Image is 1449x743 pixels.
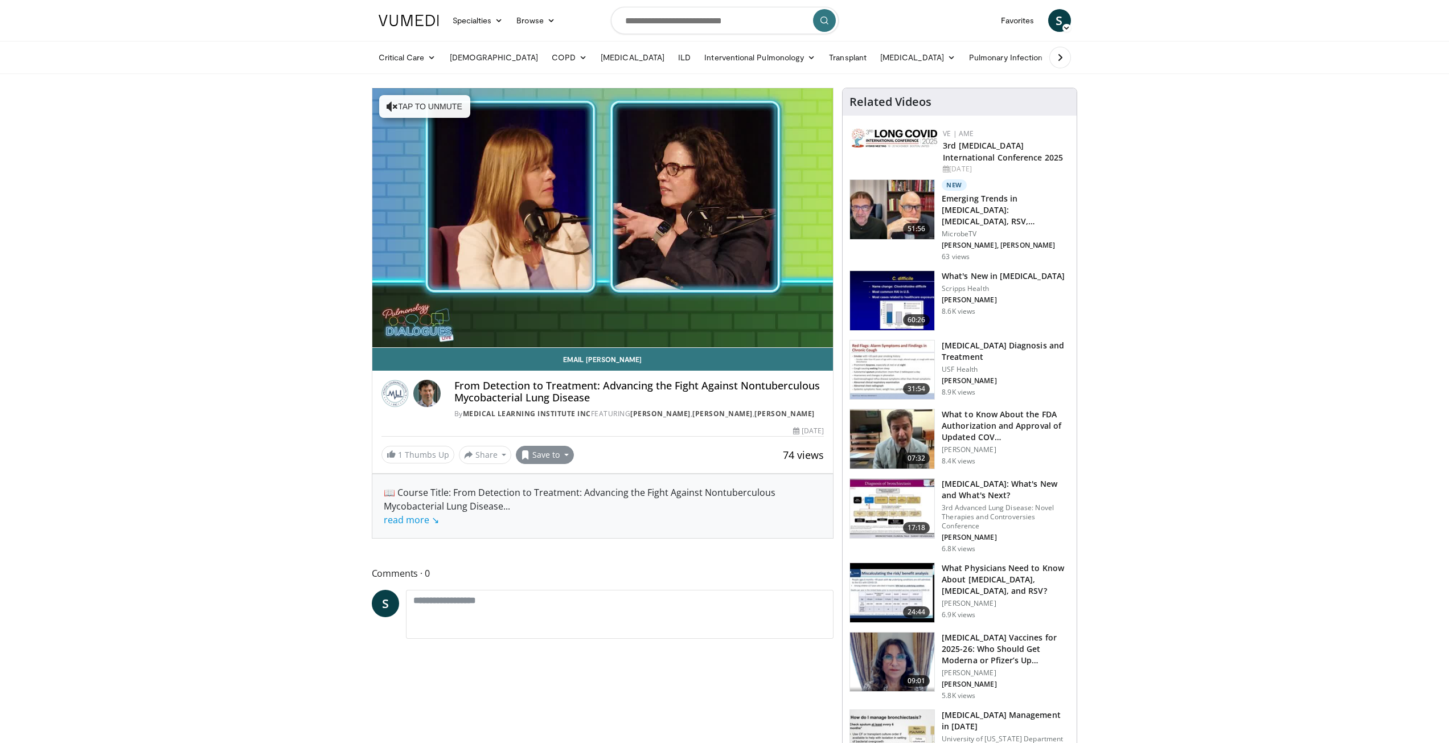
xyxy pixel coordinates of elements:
div: 📖 Course Title: From Detection to Treatment: Advancing the Fight Against Nontuberculous Mycobacte... [384,486,822,527]
p: 6.9K views [942,610,975,619]
img: 4e370bb1-17f0-4657-a42f-9b995da70d2f.png.150x105_q85_crop-smart_upscale.png [850,633,934,692]
img: 91589b0f-a920-456c-982d-84c13c387289.150x105_q85_crop-smart_upscale.jpg [850,563,934,622]
span: 60:26 [903,314,930,326]
span: Comments 0 [372,566,834,581]
input: Search topics, interventions [611,7,839,34]
h3: [MEDICAL_DATA]: What's New and What's Next? [942,478,1070,501]
p: Scripps Health [942,284,1065,293]
h4: Related Videos [849,95,931,109]
h3: [MEDICAL_DATA] Diagnosis and Treatment [942,340,1070,363]
span: 24:44 [903,606,930,618]
p: [PERSON_NAME] [942,668,1070,678]
h4: From Detection to Treatment: Advancing the Fight Against Nontuberculous Mycobacterial Lung Disease [454,380,824,404]
span: ... [384,500,510,526]
p: [PERSON_NAME] [942,599,1070,608]
a: COPD [545,46,594,69]
p: [PERSON_NAME] [942,533,1070,542]
h3: [MEDICAL_DATA] Vaccines for 2025-26: Who Should Get Moderna or Pfizer’s Up… [942,632,1070,666]
span: 51:56 [903,223,930,235]
a: Medical Learning Institute Inc [463,409,591,418]
a: 24:44 What Physicians Need to Know About [MEDICAL_DATA], [MEDICAL_DATA], and RSV? [PERSON_NAME] 6... [849,563,1070,623]
a: [MEDICAL_DATA] [594,46,671,69]
div: By FEATURING , , [454,409,824,419]
button: Save to [516,446,574,464]
h3: What to Know About the FDA Authorization and Approval of Updated COV… [942,409,1070,443]
img: 72950736-5b1f-43e0-8656-7187c156917f.150x105_q85_crop-smart_upscale.jpg [850,180,934,239]
button: Tap to unmute [379,95,470,118]
p: 8.6K views [942,307,975,316]
p: [PERSON_NAME], [PERSON_NAME] [942,241,1070,250]
p: USF Health [942,365,1070,374]
a: Pulmonary Infection [962,46,1061,69]
p: 8.9K views [942,388,975,397]
span: 17:18 [903,522,930,533]
a: [PERSON_NAME] [692,409,753,418]
img: a1e50555-b2fd-4845-bfdc-3eac51376964.150x105_q85_crop-smart_upscale.jpg [850,409,934,469]
p: New [942,179,967,191]
img: 912d4c0c-18df-4adc-aa60-24f51820003e.150x105_q85_crop-smart_upscale.jpg [850,340,934,400]
img: a2792a71-925c-4fc2-b8ef-8d1b21aec2f7.png.150x105_q85_autocrop_double_scale_upscale_version-0.2.jpg [852,129,937,147]
img: VuMedi Logo [379,15,439,26]
a: Browse [510,9,562,32]
p: [PERSON_NAME] [942,376,1070,385]
h3: What Physicians Need to Know About [MEDICAL_DATA], [MEDICAL_DATA], and RSV? [942,563,1070,597]
p: 6.8K views [942,544,975,553]
img: Medical Learning Institute Inc [381,380,409,407]
a: S [372,590,399,617]
a: 1 Thumbs Up [381,446,454,463]
a: VE | AME [943,129,974,138]
a: Specialties [446,9,510,32]
p: [PERSON_NAME] [942,445,1070,454]
a: 31:54 [MEDICAL_DATA] Diagnosis and Treatment USF Health [PERSON_NAME] 8.9K views [849,340,1070,400]
a: [PERSON_NAME] [630,409,691,418]
h3: [MEDICAL_DATA] Management in [DATE] [942,709,1070,732]
h3: What's New in [MEDICAL_DATA] [942,270,1065,282]
a: 3rd [MEDICAL_DATA] International Conference 2025 [943,140,1063,163]
a: 60:26 What's New in [MEDICAL_DATA] Scripps Health [PERSON_NAME] 8.6K views [849,270,1070,331]
a: 07:32 What to Know About the FDA Authorization and Approval of Updated COV… [PERSON_NAME] 8.4K views [849,409,1070,469]
a: Favorites [994,9,1041,32]
h3: Emerging Trends in [MEDICAL_DATA]: [MEDICAL_DATA], RSV, [MEDICAL_DATA], and… [942,193,1070,227]
a: [DEMOGRAPHIC_DATA] [443,46,545,69]
img: 8828b190-63b7-4755-985f-be01b6c06460.150x105_q85_crop-smart_upscale.jpg [850,271,934,330]
p: 63 views [942,252,970,261]
button: Share [459,446,512,464]
video-js: Video Player [372,88,834,348]
span: 31:54 [903,383,930,395]
a: [PERSON_NAME] [754,409,815,418]
p: [PERSON_NAME] [942,680,1070,689]
p: [PERSON_NAME] [942,295,1065,305]
p: 5.8K views [942,691,975,700]
a: S [1048,9,1071,32]
a: 51:56 New Emerging Trends in [MEDICAL_DATA]: [MEDICAL_DATA], RSV, [MEDICAL_DATA], and… MicrobeTV ... [849,179,1070,261]
a: Interventional Pulmonology [697,46,822,69]
p: 3rd Advanced Lung Disease: Novel Therapies and Controversies Conference [942,503,1070,531]
a: Transplant [822,46,873,69]
a: ILD [671,46,697,69]
span: 74 views [783,448,824,462]
a: read more ↘ [384,514,439,526]
p: MicrobeTV [942,229,1070,239]
span: 1 [398,449,403,460]
img: Avatar [413,380,441,407]
span: 09:01 [903,675,930,687]
a: 09:01 [MEDICAL_DATA] Vaccines for 2025-26: Who Should Get Moderna or Pfizer’s Up… [PERSON_NAME] [... [849,632,1070,700]
img: 8723abe7-f9a9-4f6c-9b26-6bd057632cd6.150x105_q85_crop-smart_upscale.jpg [850,479,934,538]
div: [DATE] [943,164,1068,174]
span: 07:32 [903,453,930,464]
a: 17:18 [MEDICAL_DATA]: What's New and What's Next? 3rd Advanced Lung Disease: Novel Therapies and ... [849,478,1070,553]
p: 8.4K views [942,457,975,466]
div: [DATE] [793,426,824,436]
a: [MEDICAL_DATA] [873,46,962,69]
a: Critical Care [372,46,443,69]
a: Email [PERSON_NAME] [372,348,834,371]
